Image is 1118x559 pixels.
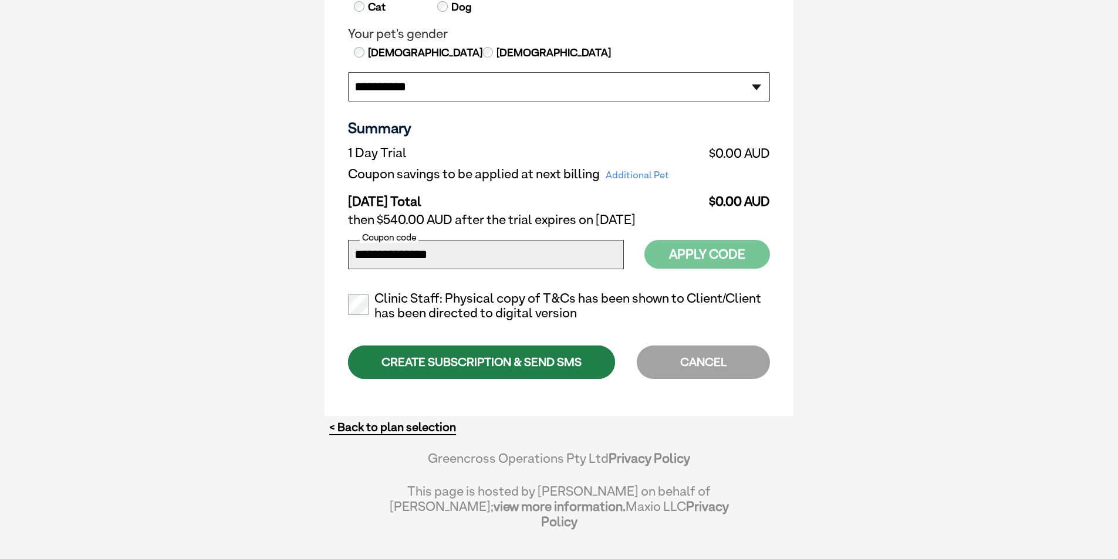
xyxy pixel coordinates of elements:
[348,294,369,315] input: Clinic Staff: Physical copy of T&Cs has been shown to Client/Client has been directed to digital ...
[348,291,770,321] label: Clinic Staff: Physical copy of T&Cs has been shown to Client/Client has been directed to digital ...
[701,143,770,164] td: $0.00 AUD
[541,499,729,529] a: Privacy Policy
[348,209,770,231] td: then $540.00 AUD after the trial expires on [DATE]
[701,185,770,209] td: $0.00 AUD
[644,240,770,269] button: Apply Code
[637,345,770,379] div: CANCEL
[348,164,701,185] td: Coupon savings to be applied at next billing
[348,26,770,42] legend: Your pet's gender
[329,420,456,435] a: < Back to plan selection
[348,119,770,137] h3: Summary
[360,232,418,243] label: Coupon code
[348,345,615,379] div: CREATE SUBSCRIPTION & SEND SMS
[348,185,701,209] td: [DATE] Total
[609,450,690,466] a: Privacy Policy
[600,167,675,184] span: Additional Pet
[494,499,626,514] a: view more information.
[389,450,729,477] div: Greencross Operations Pty Ltd
[348,143,701,164] td: 1 Day Trial
[389,477,729,529] div: This page is hosted by [PERSON_NAME] on behalf of [PERSON_NAME]; Maxio LLC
